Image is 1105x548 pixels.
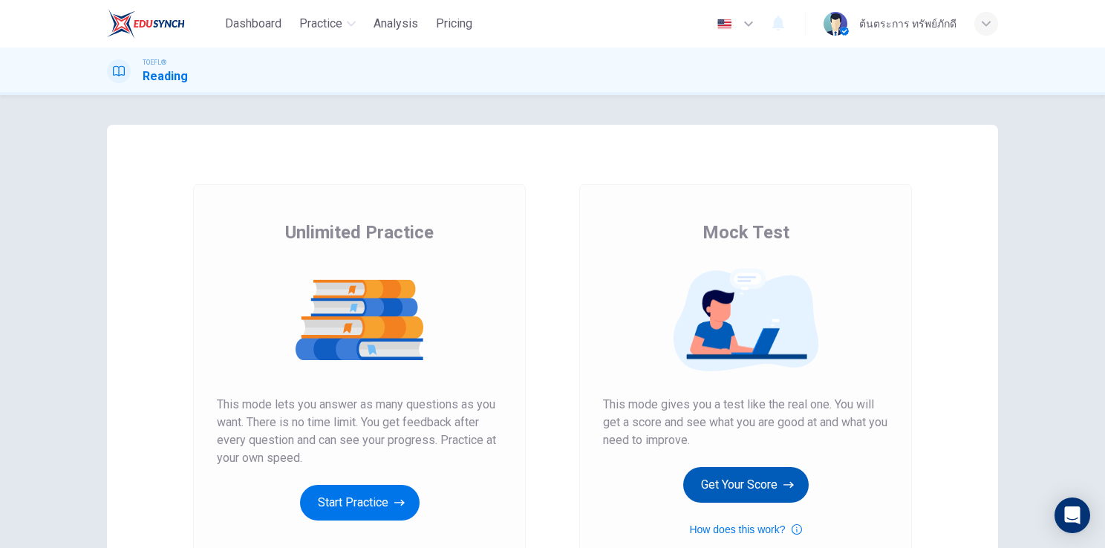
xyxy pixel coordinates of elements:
button: Start Practice [300,485,420,521]
span: TOEFL® [143,57,166,68]
span: Mock Test [703,221,789,244]
span: This mode lets you answer as many questions as you want. There is no time limit. You get feedback... [217,396,502,467]
div: Open Intercom Messenger [1055,498,1090,533]
button: Get Your Score [683,467,809,503]
button: Pricing [430,10,478,37]
img: en [715,19,734,30]
span: Practice [299,15,342,33]
a: EduSynch logo [107,9,219,39]
span: Unlimited Practice [285,221,434,244]
h1: Reading [143,68,188,85]
img: EduSynch logo [107,9,185,39]
button: Practice [293,10,362,37]
img: Profile picture [824,12,847,36]
div: ต้นตระการ ทรัพย์ภักดี [859,15,956,33]
button: Dashboard [219,10,287,37]
button: Analysis [368,10,424,37]
span: Dashboard [225,15,281,33]
span: Pricing [436,15,472,33]
button: How does this work? [689,521,801,538]
span: Analysis [374,15,418,33]
span: This mode gives you a test like the real one. You will get a score and see what you are good at a... [603,396,888,449]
